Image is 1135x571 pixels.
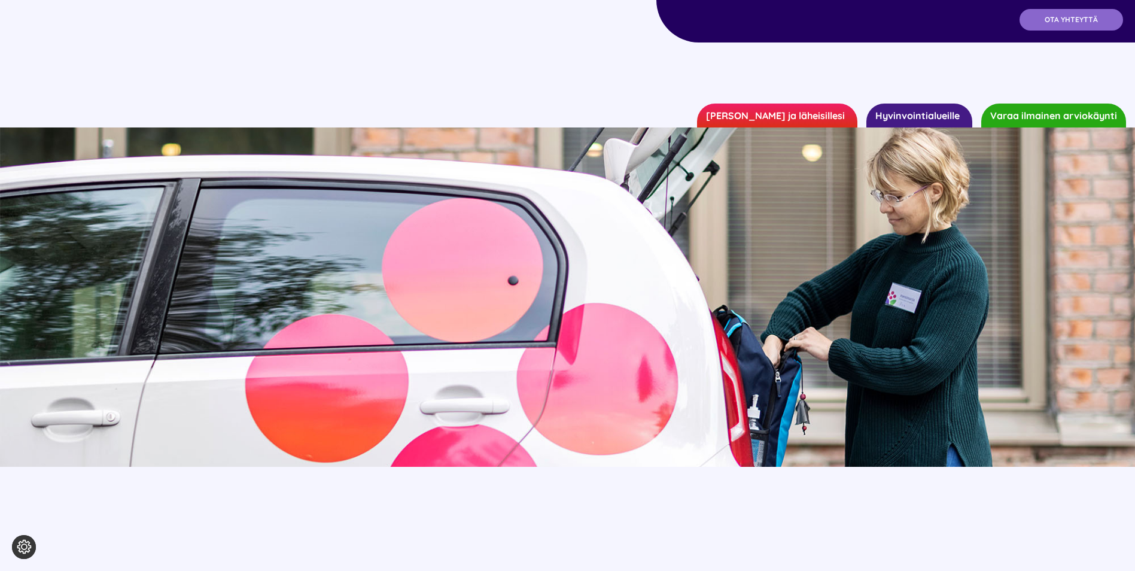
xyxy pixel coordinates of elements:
[866,104,972,127] a: Hyvinvointialueille
[12,535,36,559] button: Evästeasetukset
[1045,16,1098,24] span: OTA YHTEYTTÄ
[697,104,857,127] a: [PERSON_NAME] ja läheisillesi
[1020,9,1123,31] a: OTA YHTEYTTÄ
[981,104,1126,127] a: Varaa ilmainen arviokäynti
